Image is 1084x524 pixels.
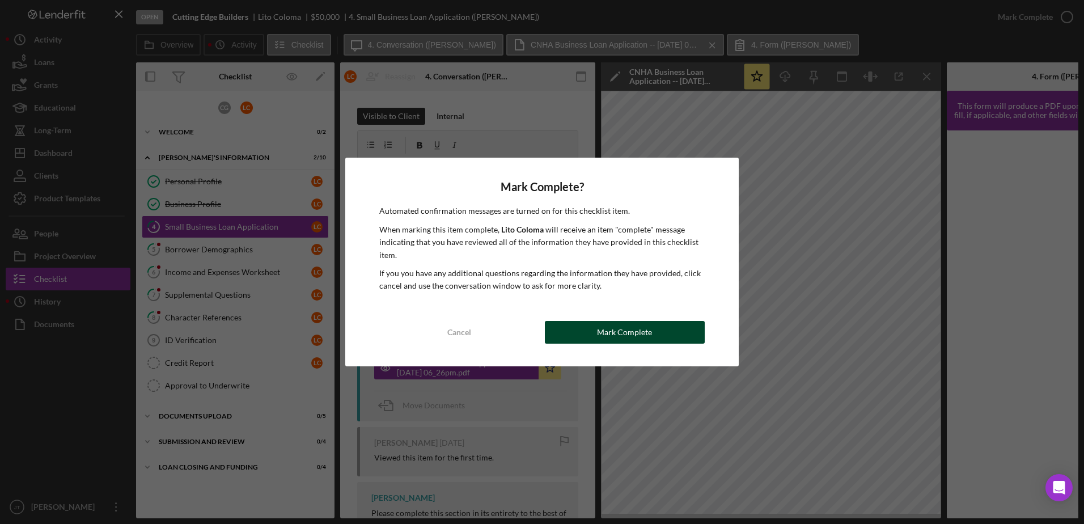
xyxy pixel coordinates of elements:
[379,267,705,293] p: If you you have any additional questions regarding the information they have provided, click canc...
[447,321,471,344] div: Cancel
[1045,474,1073,501] div: Open Intercom Messenger
[379,223,705,261] p: When marking this item complete, will receive an item "complete" message indicating that you have...
[379,321,539,344] button: Cancel
[597,321,652,344] div: Mark Complete
[501,225,544,234] b: Lito Coloma
[379,180,705,193] h4: Mark Complete?
[545,321,705,344] button: Mark Complete
[379,205,705,217] p: Automated confirmation messages are turned on for this checklist item.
